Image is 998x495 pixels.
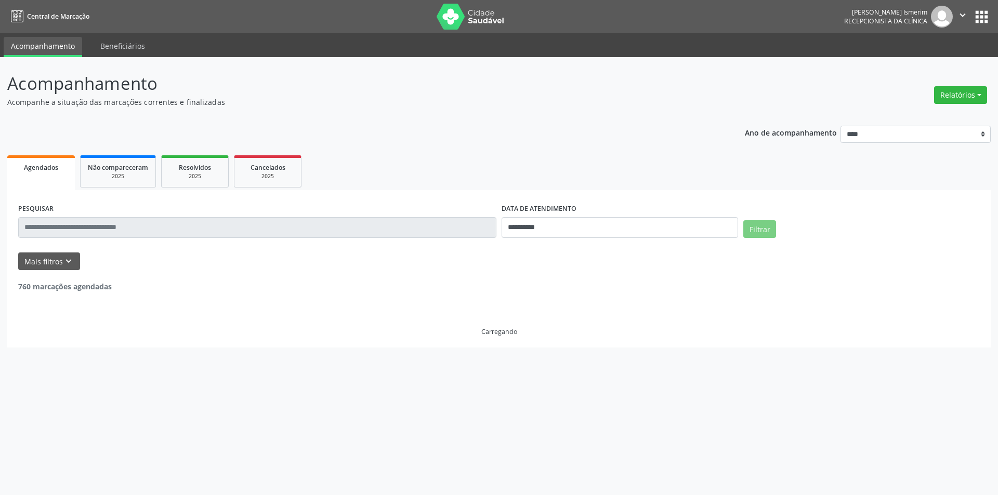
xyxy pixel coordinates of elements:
span: Central de Marcação [27,12,89,21]
strong: 760 marcações agendadas [18,282,112,291]
div: 2025 [88,172,148,180]
button: Relatórios [934,86,987,104]
button: apps [973,8,991,26]
p: Acompanhe a situação das marcações correntes e finalizadas [7,97,695,108]
div: Carregando [481,327,517,336]
p: Acompanhamento [7,71,695,97]
button: Filtrar [743,220,776,238]
i: keyboard_arrow_down [63,256,74,267]
i:  [957,9,968,21]
p: Ano de acompanhamento [745,126,837,139]
a: Acompanhamento [4,37,82,57]
button:  [953,6,973,28]
label: PESQUISAR [18,201,54,217]
a: Beneficiários [93,37,152,55]
div: 2025 [242,172,294,180]
div: [PERSON_NAME] Ismerim [844,8,927,17]
div: 2025 [169,172,221,180]
label: DATA DE ATENDIMENTO [502,201,576,217]
img: img [931,6,953,28]
span: Recepcionista da clínica [844,17,927,25]
span: Não compareceram [88,163,148,172]
a: Central de Marcação [7,8,89,25]
span: Resolvidos [179,163,211,172]
button: Mais filtroskeyboard_arrow_down [18,252,80,271]
span: Cancelados [251,163,285,172]
span: Agendados [24,163,58,172]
